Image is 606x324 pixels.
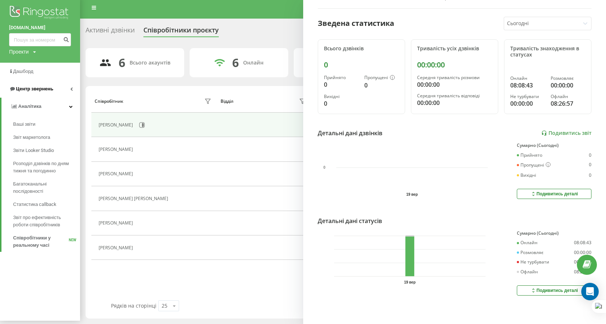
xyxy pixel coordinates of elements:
div: Онлайн [517,240,538,245]
div: Офлайн [517,269,538,274]
div: 0 [324,60,399,69]
div: Подивитись деталі [530,191,578,197]
a: Ваші звіти [13,118,80,131]
div: Не турбувати [517,259,549,265]
div: Не турбувати [510,94,545,99]
img: Ringostat logo [9,4,71,22]
div: Відділ [221,99,233,104]
div: 00:00:00 [417,98,492,107]
a: Багатоканальні послідовності [13,177,80,198]
a: Звіти Looker Studio [13,144,80,157]
div: Середня тривалість відповіді [417,93,492,98]
div: Вихідні [517,173,536,178]
input: Пошук за номером [9,33,71,46]
a: Розподіл дзвінків по дням тижня та погодинно [13,157,80,177]
div: 6 [232,56,239,70]
div: 08:08:43 [574,240,591,245]
span: Рядків на сторінці [111,302,157,309]
div: Детальні дані статусів [318,216,382,225]
div: Всього дзвінків [324,46,399,52]
div: Вихідні [324,94,359,99]
div: 0 [364,81,399,90]
div: [PERSON_NAME] [99,171,135,176]
span: Аналiтика [18,104,41,109]
div: Прийнято [324,75,359,80]
div: 0 [324,80,359,89]
div: Сумарно (Сьогодні) [517,231,591,236]
div: 00:00:00 [510,99,545,108]
div: Зведена статистика [318,18,394,29]
text: 19 вер [406,192,418,196]
div: Співробітник [95,99,123,104]
div: [PERSON_NAME] [99,245,135,250]
a: Звіт маркетолога [13,131,80,144]
div: Розмовляє [517,250,543,255]
a: [DOMAIN_NAME] [9,24,71,31]
div: 0 [324,99,359,108]
span: Розподіл дзвінків по дням тижня та погодинно [13,160,76,175]
div: 0 [589,173,591,178]
span: Звіт маркетолога [13,134,50,141]
div: 0 [589,162,591,168]
text: 19 вер [404,280,416,284]
div: Open Intercom Messenger [581,283,599,300]
a: Співробітники у реальному часіNEW [13,231,80,252]
a: Аналiтика [1,98,80,115]
div: 08:26:57 [551,99,585,108]
div: Тривалість усіх дзвінків [417,46,492,52]
div: [PERSON_NAME] [99,122,135,128]
div: Активні дзвінки [86,26,135,38]
a: Звіт про ефективність роботи співробітників [13,211,80,231]
div: Детальні дані дзвінків [318,129,383,137]
div: Подивитись деталі [530,288,578,293]
div: 08:08:43 [510,81,545,90]
span: Звіти Looker Studio [13,147,54,154]
div: 0 [589,153,591,158]
div: Офлайн [551,94,585,99]
span: Центр звернень [16,86,53,91]
div: Пропущені [517,162,551,168]
a: Статистика callback [13,198,80,211]
div: 00:00:00 [417,80,492,89]
div: 25 [162,302,167,309]
div: 00:00:00 [574,259,591,265]
div: Проекти [9,48,29,55]
div: Середня тривалість розмови [417,75,492,80]
div: 00:00:00 [574,250,591,255]
span: Співробітники у реальному часі [13,234,69,249]
span: Звіт про ефективність роботи співробітників [13,214,76,229]
a: Подивитись звіт [541,130,591,136]
div: [PERSON_NAME] [99,220,135,226]
div: Прийнято [517,153,542,158]
div: 00:00:00 [551,81,585,90]
div: 08:26:57 [574,269,591,274]
span: Статистика callback [13,201,56,208]
div: Пропущені [364,75,399,81]
button: Подивитись деталі [517,189,591,199]
div: 00:00:00 [417,60,492,69]
button: Подивитись деталі [517,285,591,296]
div: Сумарно (Сьогодні) [517,143,591,148]
div: Онлайн [510,76,545,81]
div: Онлайн [243,60,264,66]
div: [PERSON_NAME] [PERSON_NAME] [99,196,170,201]
div: [PERSON_NAME] [99,147,135,152]
span: Багатоканальні послідовності [13,180,76,195]
div: Співробітники проєкту [143,26,219,38]
div: Розмовляє [551,76,585,81]
div: 6 [119,56,125,70]
text: 0 [323,166,325,170]
div: Тривалість знаходження в статусах [510,46,585,58]
span: Ваші звіти [13,121,35,128]
div: Всього акаунтів [130,60,170,66]
span: Дашборд [13,69,33,74]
